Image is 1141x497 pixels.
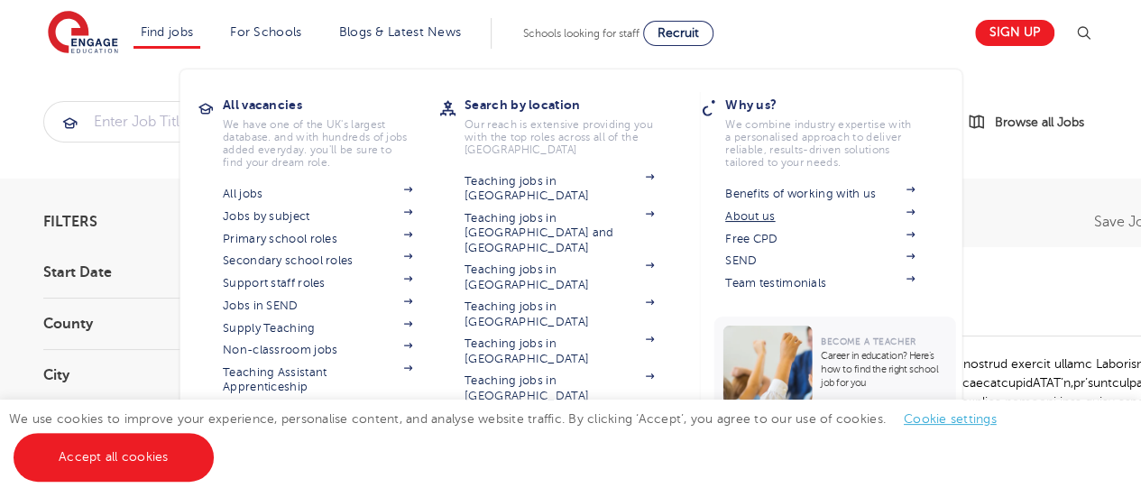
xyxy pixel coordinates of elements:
a: Teaching jobs in [GEOGRAPHIC_DATA] [465,174,654,204]
a: SEND [725,253,915,268]
a: All vacanciesWe have one of the UK's largest database. and with hundreds of jobs added everyday. ... [223,92,439,169]
a: Recruit [643,21,713,46]
span: Become a Teacher [821,336,916,346]
div: Submit [43,101,899,143]
a: Benefits of working with us [725,187,915,201]
span: Recruit [658,26,699,40]
a: Primary school roles [223,232,412,246]
p: Our reach is extensive providing you with the top roles across all of the [GEOGRAPHIC_DATA] [465,118,654,156]
p: We combine industry expertise with a personalised approach to deliver reliable, results-driven so... [725,118,915,169]
a: Supply Teaching [223,321,412,336]
a: Jobs in SEND [223,299,412,313]
img: Engage Education [48,11,118,56]
a: Teaching jobs in [GEOGRAPHIC_DATA] [465,373,654,403]
a: About us [725,209,915,224]
h3: Why us? [725,92,942,117]
span: We use cookies to improve your experience, personalise content, and analyse website traffic. By c... [9,412,1015,464]
a: Cookie settings [904,412,997,426]
p: Career in education? Here’s how to find the right school job for you [821,349,946,390]
a: Teaching jobs in [GEOGRAPHIC_DATA] and [GEOGRAPHIC_DATA] [465,211,654,255]
a: All jobs [223,187,412,201]
a: Search by locationOur reach is extensive providing you with the top roles across all of the [GEOG... [465,92,681,156]
a: Teaching Assistant Apprenticeship [223,365,412,395]
span: Browse all Jobs [995,112,1084,133]
a: Browse all Jobs [968,112,1099,133]
a: Blogs & Latest News [339,25,462,39]
a: For Schools [230,25,301,39]
a: Become a TeacherCareer in education? Here’s how to find the right school job for you [713,317,960,417]
span: Schools looking for staff [523,27,640,40]
a: Support staff roles [223,276,412,290]
a: Teaching jobs in [GEOGRAPHIC_DATA] [465,299,654,329]
a: Non-classroom jobs [223,343,412,357]
a: Teaching jobs in [GEOGRAPHIC_DATA] [465,262,654,292]
h3: All vacancies [223,92,439,117]
a: Jobs by subject [223,209,412,224]
a: Teaching jobs in [GEOGRAPHIC_DATA] [465,336,654,366]
a: Find jobs [141,25,194,39]
a: Sign up [975,20,1054,46]
h3: Search by location [465,92,681,117]
a: Team testimonials [725,276,915,290]
a: Accept all cookies [14,433,214,482]
h3: County [43,317,242,331]
span: Filters [43,215,97,229]
h3: Start Date [43,265,242,280]
a: Secondary school roles [223,253,412,268]
a: Why us?We combine industry expertise with a personalised approach to deliver reliable, results-dr... [725,92,942,169]
h3: City [43,368,242,382]
a: Free CPD [725,232,915,246]
p: We have one of the UK's largest database. and with hundreds of jobs added everyday. you'll be sur... [223,118,412,169]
